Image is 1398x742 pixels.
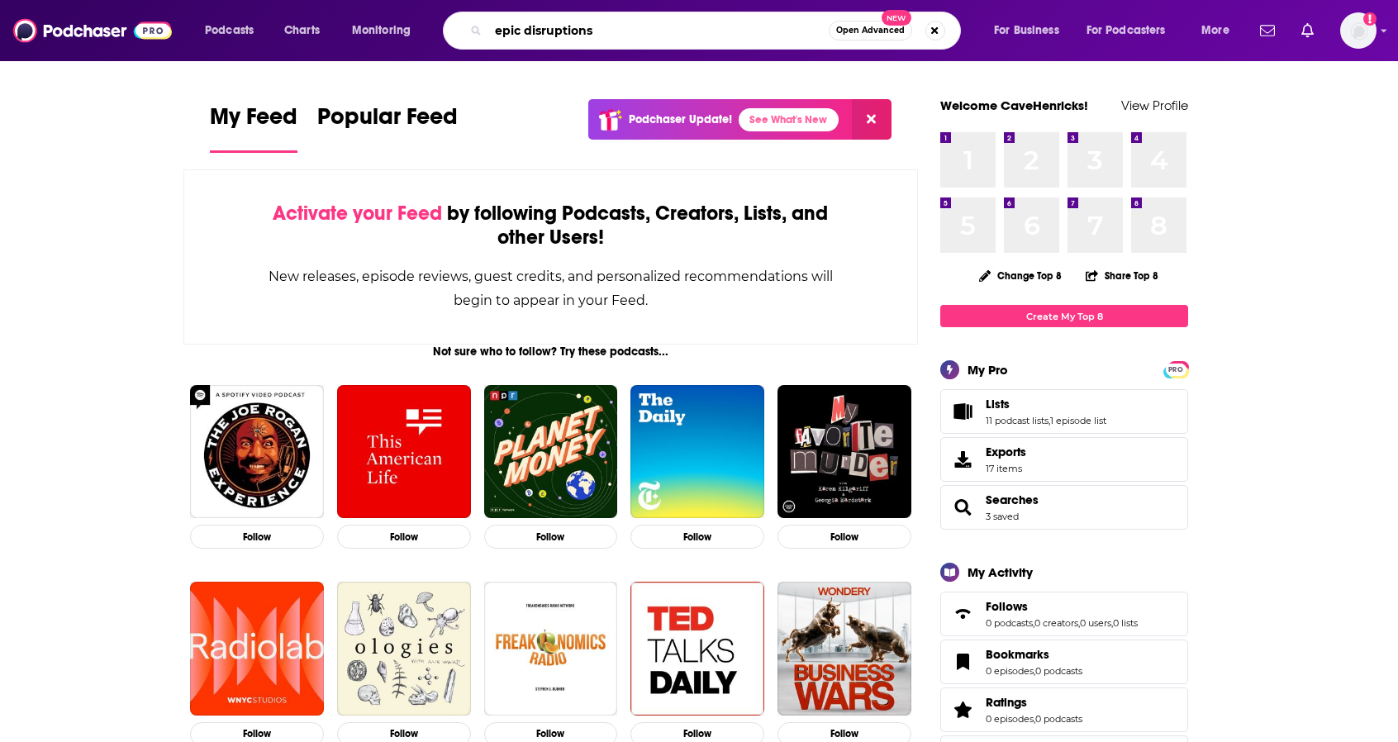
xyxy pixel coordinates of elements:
span: , [1034,665,1035,677]
a: Searches [986,492,1039,507]
a: Lists [946,400,979,423]
img: Podchaser - Follow, Share and Rate Podcasts [13,15,172,46]
span: My Feed [210,102,297,140]
a: 0 podcasts [1035,665,1082,677]
a: Charts [273,17,330,44]
img: Freakonomics Radio [484,582,618,716]
button: Follow [337,525,471,549]
span: , [1078,617,1080,629]
span: Lists [986,397,1010,411]
span: More [1201,19,1229,42]
span: , [1048,415,1050,426]
a: Ratings [986,695,1082,710]
span: Exports [986,445,1026,459]
a: Ratings [946,698,979,721]
button: open menu [193,17,275,44]
span: 17 items [986,463,1026,474]
a: Create My Top 8 [940,305,1188,327]
button: Follow [777,525,911,549]
img: My Favorite Murder with Karen Kilgariff and Georgia Hardstark [777,385,911,519]
button: open menu [1190,17,1250,44]
img: TED Talks Daily [630,582,764,716]
a: 0 podcasts [986,617,1033,629]
span: PRO [1166,364,1186,376]
a: My Feed [210,102,297,153]
span: , [1111,617,1113,629]
a: 3 saved [986,511,1019,522]
span: Exports [946,448,979,471]
span: Bookmarks [940,640,1188,684]
a: Show notifications dropdown [1295,17,1320,45]
img: Planet Money [484,385,618,519]
span: Podcasts [205,19,254,42]
a: Lists [986,397,1106,411]
a: Welcome CaveHenricks! [940,98,1088,113]
span: Follows [940,592,1188,636]
a: PRO [1166,363,1186,375]
a: Searches [946,496,979,519]
a: Show notifications dropdown [1253,17,1281,45]
img: The Daily [630,385,764,519]
span: Searches [940,485,1188,530]
svg: Add a profile image [1363,12,1377,26]
span: , [1033,617,1034,629]
div: Not sure who to follow? Try these podcasts... [183,345,918,359]
a: 0 lists [1113,617,1138,629]
img: Business Wars [777,582,911,716]
a: 0 creators [1034,617,1078,629]
a: Follows [946,602,979,625]
a: 0 users [1080,617,1111,629]
a: 0 episodes [986,665,1034,677]
span: Follows [986,599,1028,614]
input: Search podcasts, credits, & more... [488,17,829,44]
div: Search podcasts, credits, & more... [459,12,977,50]
span: For Business [994,19,1059,42]
button: Follow [484,525,618,549]
a: View Profile [1121,98,1188,113]
span: Bookmarks [986,647,1049,662]
a: 0 episodes [986,713,1034,725]
a: 1 episode list [1050,415,1106,426]
span: , [1034,713,1035,725]
img: This American Life [337,385,471,519]
span: Ratings [940,687,1188,732]
button: open menu [982,17,1080,44]
span: Popular Feed [317,102,458,140]
img: The Joe Rogan Experience [190,385,324,519]
p: Podchaser Update! [629,112,732,126]
a: Bookmarks [986,647,1082,662]
span: Monitoring [352,19,411,42]
div: by following Podcasts, Creators, Lists, and other Users! [267,202,835,250]
div: My Activity [968,564,1033,580]
button: open menu [1076,17,1190,44]
a: Bookmarks [946,650,979,673]
a: 11 podcast lists [986,415,1048,426]
a: 0 podcasts [1035,713,1082,725]
button: Follow [630,525,764,549]
button: Change Top 8 [969,265,1072,286]
span: Ratings [986,695,1027,710]
span: Lists [940,389,1188,434]
a: See What's New [739,108,839,131]
button: Open AdvancedNew [829,21,912,40]
div: New releases, episode reviews, guest credits, and personalized recommendations will begin to appe... [267,264,835,312]
img: User Profile [1340,12,1377,49]
a: Ologies with Alie Ward [337,582,471,716]
img: Radiolab [190,582,324,716]
button: Show profile menu [1340,12,1377,49]
span: New [882,10,911,26]
span: Logged in as CaveHenricks [1340,12,1377,49]
button: Share Top 8 [1085,259,1159,292]
button: Follow [190,525,324,549]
